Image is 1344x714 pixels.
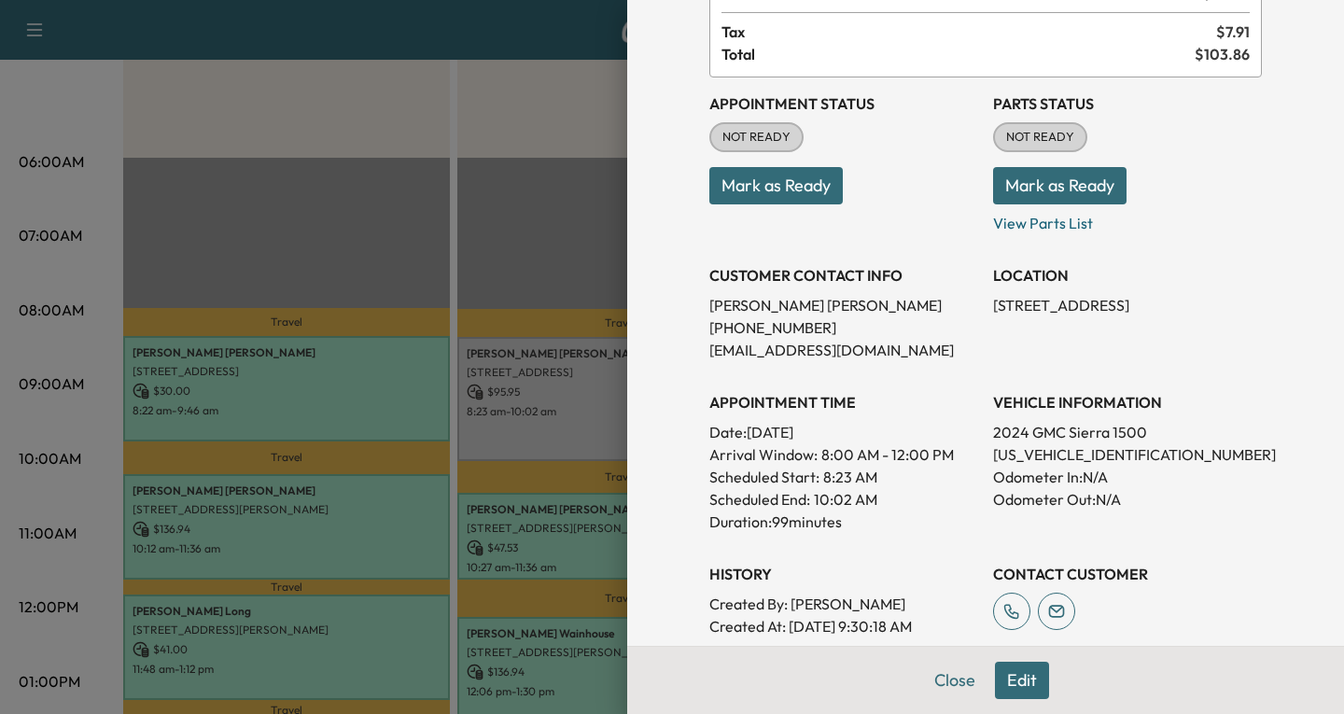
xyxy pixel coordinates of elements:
[993,466,1262,488] p: Odometer In: N/A
[709,563,978,585] h3: History
[993,264,1262,287] h3: LOCATION
[709,316,978,339] p: [PHONE_NUMBER]
[709,339,978,361] p: [EMAIL_ADDRESS][DOMAIN_NAME]
[993,443,1262,466] p: [US_VEHICLE_IDENTIFICATION_NUMBER]
[711,128,802,147] span: NOT READY
[995,128,1085,147] span: NOT READY
[709,615,978,637] p: Created At : [DATE] 9:30:18 AM
[993,294,1262,316] p: [STREET_ADDRESS]
[922,662,987,699] button: Close
[823,466,877,488] p: 8:23 AM
[993,563,1262,585] h3: CONTACT CUSTOMER
[821,443,954,466] span: 8:00 AM - 12:00 PM
[709,167,843,204] button: Mark as Ready
[814,488,877,511] p: 10:02 AM
[993,167,1127,204] button: Mark as Ready
[1195,43,1250,65] span: $ 103.86
[993,92,1262,115] h3: Parts Status
[995,662,1049,699] button: Edit
[709,593,978,615] p: Created By : [PERSON_NAME]
[993,421,1262,443] p: 2024 GMC Sierra 1500
[721,43,1195,65] span: Total
[709,294,978,316] p: [PERSON_NAME] [PERSON_NAME]
[709,511,978,533] p: Duration: 99 minutes
[709,466,819,488] p: Scheduled Start:
[993,488,1262,511] p: Odometer Out: N/A
[709,92,978,115] h3: Appointment Status
[709,488,810,511] p: Scheduled End:
[709,264,978,287] h3: CUSTOMER CONTACT INFO
[1216,21,1250,43] span: $ 7.91
[709,443,978,466] p: Arrival Window:
[993,204,1262,234] p: View Parts List
[993,391,1262,413] h3: VEHICLE INFORMATION
[709,421,978,443] p: Date: [DATE]
[721,21,1216,43] span: Tax
[709,391,978,413] h3: APPOINTMENT TIME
